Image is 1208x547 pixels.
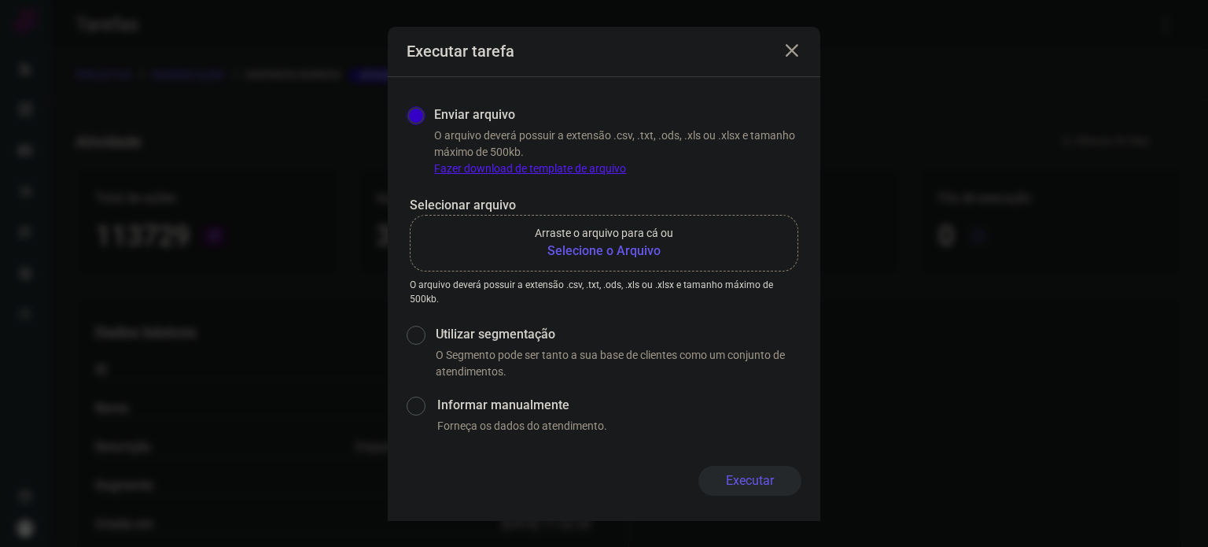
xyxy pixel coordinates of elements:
p: O Segmento pode ser tanto a sua base de clientes como um conjunto de atendimentos. [436,347,801,380]
label: Informar manualmente [437,396,801,415]
p: O arquivo deverá possuir a extensão .csv, .txt, .ods, .xls ou .xlsx e tamanho máximo de 500kb. [410,278,798,306]
p: Selecionar arquivo [410,196,798,215]
h3: Executar tarefa [407,42,514,61]
p: O arquivo deverá possuir a extensão .csv, .txt, .ods, .xls ou .xlsx e tamanho máximo de 500kb. [434,128,801,177]
b: Selecione o Arquivo [535,242,673,261]
a: Fazer download de template de arquivo [434,162,626,175]
p: Arraste o arquivo para cá ou [535,225,673,242]
p: Forneça os dados do atendimento. [437,418,801,434]
label: Enviar arquivo [434,105,515,124]
button: Executar [698,466,801,496]
label: Utilizar segmentação [436,325,801,344]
